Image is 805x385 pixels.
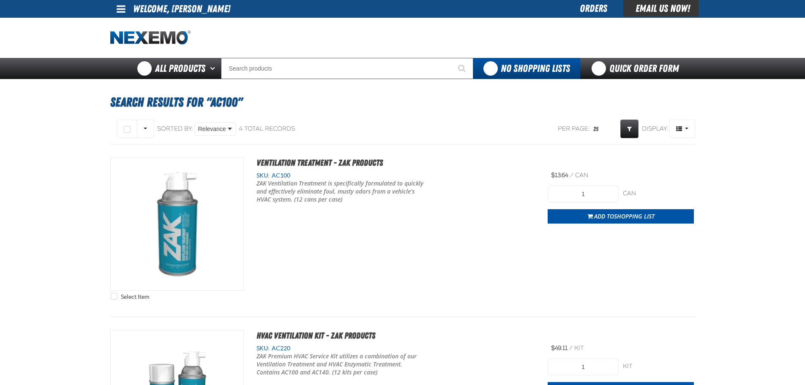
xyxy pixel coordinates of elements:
[551,172,568,179] span: $13.64
[548,209,694,224] button: Add toShopping List
[111,293,149,301] label: Select Item
[270,345,290,352] span: AC220
[111,158,243,290] : View Details of the Ventilation Treatment - ZAK Products
[270,172,290,179] span: AC100
[257,330,375,341] a: HVAC Ventilation Kit - ZAK Products
[473,58,580,79] button: You do not have available Shopping Lists. Open to Create a New List
[110,30,191,45] a: Home
[207,58,221,79] button: Open All Products pages
[548,186,619,202] input: Product Quantity
[157,125,193,132] span: Sorted By:
[620,120,639,138] a: Expand or Collapse Grid Filters
[642,125,668,132] span: Display:
[558,125,590,133] span: Per page:
[155,61,205,76] span: All Products
[548,358,619,375] input: Product Quantity
[551,344,568,352] span: $49.11
[110,30,191,45] img: Nexemo logo
[137,120,154,138] button: Rows selection options
[614,212,655,220] span: Shopping List
[257,352,424,377] p: ZAK Premium HVAC Service Kit utilizes a combination of our Ventilation Treatment and HVAC Enzymat...
[239,125,295,133] div: 4 total records
[452,58,473,79] button: Start Searching
[501,63,570,74] span: No Shopping Lists
[580,58,695,79] a: Quick Order Form
[111,158,243,290] img: Ventilation Treatment - ZAK Products
[574,344,584,352] span: kit
[623,363,694,371] div: kit
[594,212,655,220] span: Add to
[569,344,573,352] span: /
[257,172,535,180] div: SKU:
[623,190,694,198] div: can
[570,172,573,179] span: /
[257,158,383,168] a: Ventilation Treatment - ZAK Products
[257,344,535,352] div: SKU:
[257,180,424,204] p: ZAK Ventilation Treatment is specifically formulated to quickly and effectively eliminate foul, m...
[575,172,588,179] span: can
[198,125,226,134] span: Relevance
[221,58,473,79] input: Search
[110,91,695,114] h1: Search Results for "AC100"
[669,120,695,138] button: Product Grid Views Toolbar
[111,293,117,300] input: Select Item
